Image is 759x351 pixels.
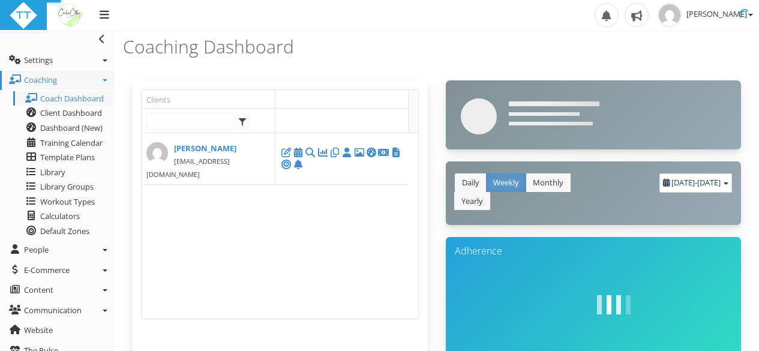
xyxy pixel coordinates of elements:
[24,55,53,65] span: Settings
[40,107,102,118] span: Client Dashboard
[40,152,95,163] span: Template Plans
[697,177,721,188] span: [DATE]
[24,265,70,275] span: E-Commerce
[671,177,695,188] span: [DATE]
[24,325,53,335] span: Website
[329,146,341,157] a: Files
[146,90,275,108] a: Clients
[13,91,113,106] a: Coach Dashboard
[13,136,113,151] a: Training Calendar
[486,173,526,192] a: Weekly
[389,146,401,157] a: Submitted Forms
[13,194,113,209] a: Workout Types
[316,146,328,157] a: Performance
[280,146,292,157] a: Edit Client
[341,146,353,157] a: Profile
[235,113,250,129] span: select
[590,281,638,329] img: white-bars-1s-80px.svg
[526,173,571,192] a: Monthly
[40,181,94,192] span: Library Groups
[13,106,113,121] a: Client Dashboard
[40,196,95,207] span: Workout Types
[9,1,38,30] img: ttbadgewhite_48x48.png
[13,179,113,194] a: Library Groups
[353,146,365,157] a: Progress images
[455,246,733,257] h3: Adherence
[146,142,270,155] a: [PERSON_NAME]
[13,224,113,239] a: Default Zones
[24,305,82,316] span: Communication
[659,173,732,193] div: -
[658,3,682,27] img: 59a8ccd6bbba7daff2a9d3275cd3a562
[292,146,304,157] a: Training Calendar
[13,121,113,136] a: Dashboard (New)
[40,226,89,236] span: Default Zones
[40,93,104,104] span: Coach Dashboard
[13,150,113,165] a: Template Plans
[146,157,230,179] small: [EMAIL_ADDRESS][DOMAIN_NAME]
[24,74,57,85] span: Coaching
[123,37,432,56] h3: Coaching Dashboard
[40,211,80,221] span: Calculators
[454,192,490,211] a: Yearly
[304,146,316,157] a: Activity Search
[24,244,49,255] span: People
[280,159,292,170] a: Training Zones
[455,173,487,192] a: Daily
[686,8,753,19] span: [PERSON_NAME]
[24,284,53,295] span: Content
[13,165,113,180] a: Library
[40,137,103,148] span: Training Calendar
[40,122,103,133] span: Dashboard (New)
[56,1,85,30] img: Nutritionlogo.png
[40,167,65,178] span: Library
[13,209,113,224] a: Calculators
[377,146,389,157] a: Account
[292,159,304,170] a: Notifications
[365,146,377,157] a: Client Training Dashboard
